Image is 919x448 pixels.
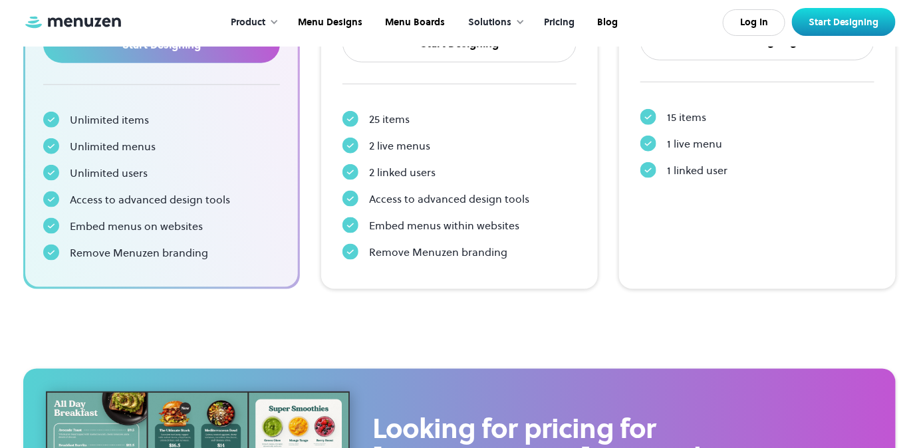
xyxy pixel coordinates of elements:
[532,2,585,43] a: Pricing
[373,2,456,43] a: Menu Boards
[667,136,722,152] div: 1 live menu
[723,9,785,36] a: Log In
[70,245,208,261] div: Remove Menuzen branding
[369,244,507,260] div: Remove Menuzen branding
[70,138,156,154] div: Unlimited menus
[369,191,529,207] div: Access to advanced design tools
[70,165,148,181] div: Unlimited users
[585,2,628,43] a: Blog
[369,111,410,127] div: 25 items
[70,191,230,207] div: Access to advanced design tools
[456,2,532,43] div: Solutions
[369,164,436,180] div: 2 linked users
[667,162,727,178] div: 1 linked user
[369,138,430,154] div: 2 live menus
[70,112,149,128] div: Unlimited items
[218,2,286,43] div: Product
[286,2,373,43] a: Menu Designs
[792,8,896,36] a: Start Designing
[369,217,519,233] div: Embed menus within websites
[231,15,266,30] div: Product
[667,109,706,125] div: 15 items
[70,218,203,234] div: Embed menus on websites
[469,15,512,30] div: Solutions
